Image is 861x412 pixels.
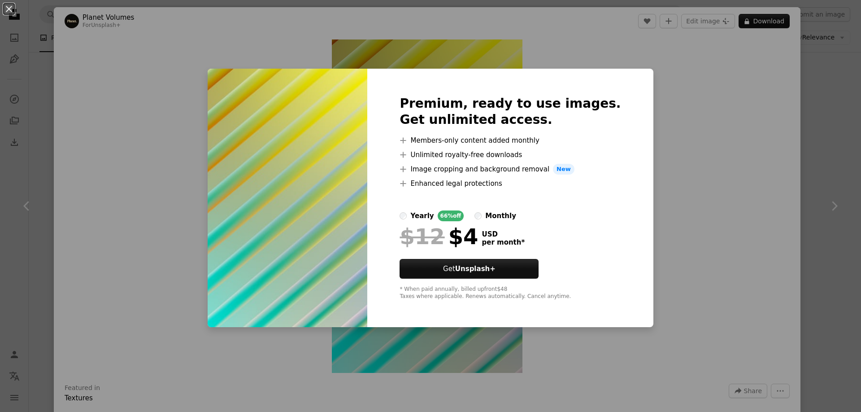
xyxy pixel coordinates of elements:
img: premium_photo-1669584523537-bcad5027a07f [208,69,367,327]
strong: Unsplash+ [455,265,496,273]
span: $12 [400,225,444,248]
li: Unlimited royalty-free downloads [400,149,621,160]
li: Image cropping and background removal [400,164,621,175]
div: monthly [485,210,516,221]
div: $4 [400,225,478,248]
div: * When paid annually, billed upfront $48 Taxes where applicable. Renews automatically. Cancel any... [400,286,621,300]
input: monthly [474,212,482,219]
div: 66% off [438,210,464,221]
span: New [553,164,574,175]
span: USD [482,230,525,238]
span: per month * [482,238,525,246]
button: GetUnsplash+ [400,259,539,279]
input: yearly66%off [400,212,407,219]
div: yearly [410,210,434,221]
h2: Premium, ready to use images. Get unlimited access. [400,96,621,128]
li: Enhanced legal protections [400,178,621,189]
li: Members-only content added monthly [400,135,621,146]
